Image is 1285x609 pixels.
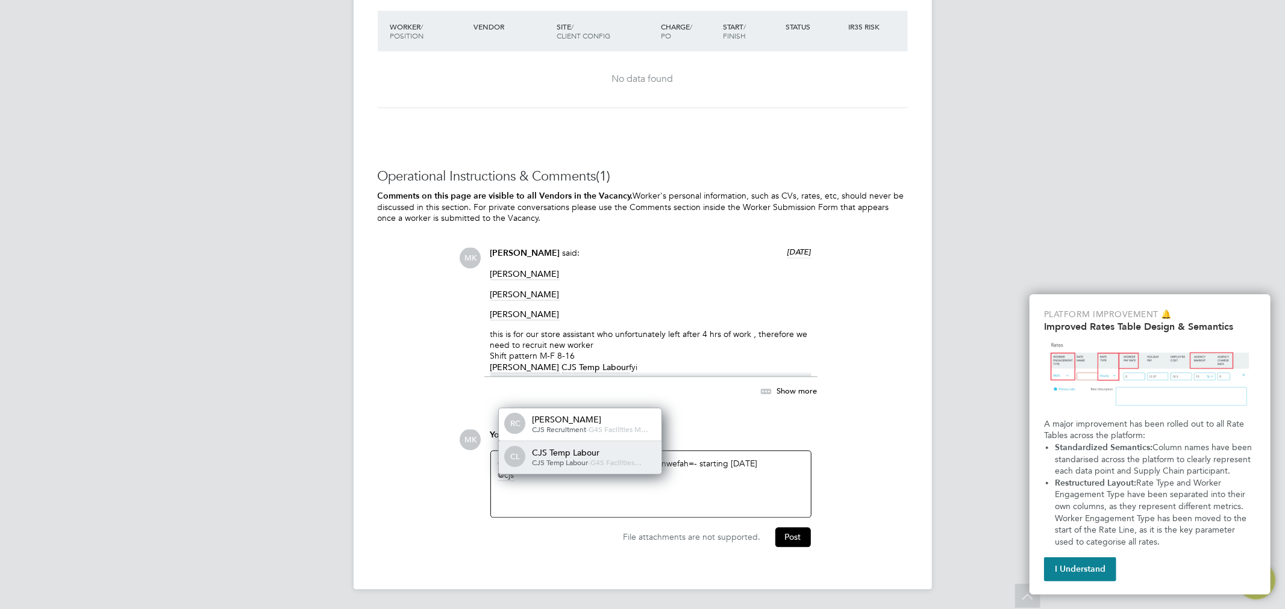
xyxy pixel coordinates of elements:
span: / Finish [723,22,746,41]
span: MK [460,248,481,269]
p: this is for our store assistant who unfortunately left after 4 hrs of work , therefore we need to... [490,329,811,373]
strong: Restructured Layout: [1055,478,1136,488]
div: IR35 Risk [845,16,887,37]
span: [PERSON_NAME] [490,289,560,301]
span: [PERSON_NAME] [490,362,560,374]
div: Worker [387,16,471,47]
span: - [587,425,589,434]
div: Vendor [471,16,554,37]
div: [PERSON_NAME] [533,415,653,425]
span: CJS Temp Labour [562,362,630,374]
span: MK [460,430,481,451]
span: [PERSON_NAME] [490,249,560,259]
div: Status [783,16,845,37]
button: Post [775,528,811,547]
span: - [589,458,591,468]
div: say: [490,430,811,451]
p: Platform Improvement 🔔 [1044,309,1256,321]
h3: Operational Instructions & Comments [378,168,908,186]
span: (1) [596,168,611,185]
span: [DATE] [787,247,811,258]
span: Column names have been standarised across the platform to clearly represent each data point and S... [1055,442,1254,476]
div: CJS Temp Labour [533,448,653,459]
span: / PO [661,22,692,41]
span: said: [563,248,580,259]
span: Show more [777,386,818,397]
span: G4S Facilities M… [589,425,649,434]
button: I Understand [1044,557,1116,581]
span: CJS Recruitment [533,425,587,434]
p: A major improvement has been rolled out to all Rate Tables across the platform: [1044,418,1256,442]
img: Updated Rates Table Design & Semantics [1044,337,1256,413]
span: / Position [390,22,424,41]
span: CL [506,448,525,467]
b: Comments on this page are visible to all Vendors in the Vacancy. [378,191,633,202]
div: Start [720,16,783,47]
span: cjs [498,470,514,481]
div: No data found [390,73,896,86]
p: Worker's personal information, such as CVs, rates, etc, should never be discussed in this section... [378,191,908,224]
span: You [490,430,505,441]
div: ​ this is for Ufoma Omo-Enwefah=- starting [DATE] [498,459,804,510]
h2: Improved Rates Table Design & Semantics [1044,321,1256,332]
span: RC [506,415,525,434]
strong: Standardized Semantics: [1055,442,1152,453]
span: G4S Facilities… [591,458,642,468]
span: / Client Config [557,22,610,41]
span: [PERSON_NAME] [490,269,560,280]
div: Site [554,16,658,47]
span: CJS Temp Labour [533,458,589,468]
span: [PERSON_NAME] [490,309,560,321]
div: Improved Rate Table Semantics [1030,294,1271,595]
span: Rate Type and Worker Engagement Type have been separated into their own columns, as they represen... [1055,478,1249,547]
div: Charge [658,16,721,47]
span: File attachments are not supported. [624,532,761,543]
